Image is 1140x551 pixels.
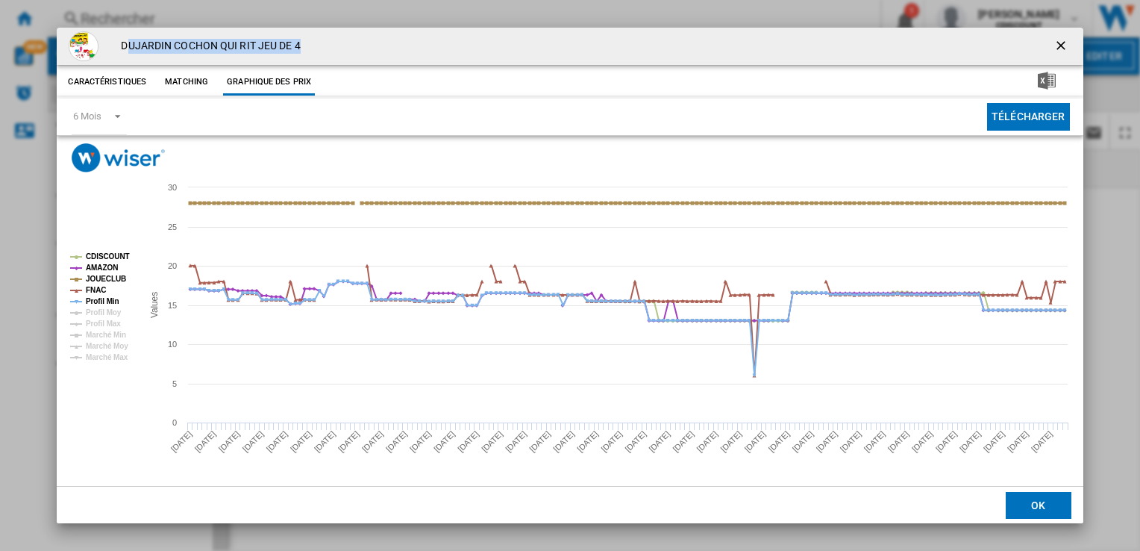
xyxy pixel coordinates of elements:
button: Caractéristiques [64,69,150,96]
tspan: [DATE] [360,429,385,454]
img: 4452d9d7d963228bd88da4c694acd77d9fbd48ea_06021623.jpeg [69,31,98,61]
tspan: Profil Max [86,320,121,328]
tspan: [DATE] [815,429,839,454]
md-dialog: Product popup [57,28,1083,523]
tspan: 30 [168,183,177,192]
tspan: Profil Moy [86,308,122,317]
tspan: [DATE] [743,429,768,454]
tspan: [DATE] [504,429,529,454]
img: excel-24x24.png [1038,72,1056,90]
tspan: 20 [168,261,177,270]
tspan: [DATE] [217,429,242,454]
button: Télécharger au format Excel [1014,69,1080,96]
tspan: FNAC [86,286,106,294]
tspan: [DATE] [241,429,266,454]
tspan: Values [149,292,160,318]
tspan: 10 [168,340,177,349]
tspan: 15 [168,301,177,310]
tspan: [DATE] [910,429,935,454]
tspan: Profil Min [86,297,119,305]
tspan: [DATE] [934,429,959,454]
tspan: [DATE] [289,429,313,454]
tspan: Marché Max [86,353,128,361]
tspan: [DATE] [457,429,481,454]
tspan: [DATE] [624,429,648,454]
button: getI18NText('BUTTONS.CLOSE_DIALOG') [1047,31,1077,61]
tspan: [DATE] [193,429,218,454]
tspan: [DATE] [265,429,289,454]
ng-md-icon: getI18NText('BUTTONS.CLOSE_DIALOG') [1053,38,1071,56]
tspan: CDISCOUNT [86,252,130,261]
div: 6 Mois [73,110,101,122]
tspan: JOUECLUB [86,275,126,283]
tspan: [DATE] [767,429,792,454]
tspan: [DATE] [982,429,1006,454]
tspan: [DATE] [695,429,720,454]
tspan: [DATE] [528,429,553,454]
tspan: [DATE] [480,429,505,454]
tspan: [DATE] [886,429,911,454]
tspan: [DATE] [552,429,577,454]
tspan: [DATE] [600,429,624,454]
button: Matching [154,69,219,96]
tspan: [DATE] [671,429,696,454]
button: OK [1006,492,1071,519]
tspan: [DATE] [1030,429,1054,454]
tspan: Marché Min [86,331,126,339]
tspan: 25 [168,222,177,231]
tspan: [DATE] [432,429,457,454]
tspan: 0 [172,418,177,427]
tspan: [DATE] [1006,429,1030,454]
tspan: [DATE] [648,429,672,454]
button: Télécharger [987,103,1070,131]
tspan: [DATE] [336,429,361,454]
tspan: [DATE] [719,429,744,454]
tspan: [DATE] [169,429,194,454]
tspan: [DATE] [839,429,863,454]
img: logo_wiser_300x94.png [72,143,165,172]
tspan: [DATE] [958,429,983,454]
tspan: [DATE] [384,429,409,454]
tspan: [DATE] [576,429,601,454]
button: Graphique des prix [223,69,315,96]
tspan: 5 [172,379,177,388]
tspan: [DATE] [313,429,337,454]
tspan: [DATE] [862,429,887,454]
tspan: [DATE] [408,429,433,454]
tspan: AMAZON [86,264,118,272]
tspan: Marché Moy [86,342,128,350]
tspan: [DATE] [791,429,815,454]
h4: DUJARDIN COCHON QUI RIT JEU DE 4 [113,39,300,54]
